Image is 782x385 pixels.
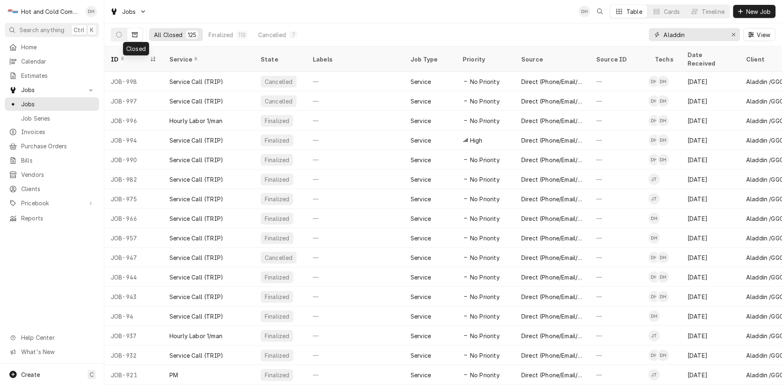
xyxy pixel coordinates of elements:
[657,76,669,87] div: DH
[590,267,648,287] div: —
[21,114,95,123] span: Job Series
[648,252,660,263] div: Daryl Harris's Avatar
[104,326,163,345] div: JOB-937
[169,117,222,125] div: Hourly Labor 1/man
[7,6,19,17] div: Hot and Cold Commercial Kitchens, Inc.'s Avatar
[264,214,290,223] div: Finalized
[5,182,99,196] a: Clients
[169,273,223,282] div: Service Call (TRIP)
[313,55,398,64] div: Labels
[306,91,404,111] div: —
[470,293,500,301] span: No Priority
[306,326,404,345] div: —
[21,142,95,150] span: Purchase Orders
[470,312,500,321] span: No Priority
[681,150,740,169] div: [DATE]
[169,55,246,64] div: Service
[5,139,99,153] a: Purchase Orders
[104,130,163,150] div: JOB-994
[21,86,83,94] span: Jobs
[470,136,483,145] span: High
[681,267,740,287] div: [DATE]
[657,76,669,87] div: David Harris's Avatar
[648,330,660,341] div: JT
[648,174,660,185] div: Jason Thomason's Avatar
[590,287,648,306] div: —
[104,150,163,169] div: JOB-990
[104,287,163,306] div: JOB-943
[470,175,500,184] span: No Priority
[306,306,404,326] div: —
[90,26,94,34] span: K
[681,130,740,150] div: [DATE]
[5,40,99,54] a: Home
[21,7,81,16] div: Hot and Cold Commercial Kitchens, Inc.
[648,232,660,244] div: Daryl Harris's Avatar
[648,76,660,87] div: DH
[306,267,404,287] div: —
[593,5,606,18] button: Open search
[521,97,583,106] div: Direct (Phone/Email/etc.)
[264,312,290,321] div: Finalized
[104,209,163,228] div: JOB-966
[521,273,583,282] div: Direct (Phone/Email/etc.)
[169,312,223,321] div: Service Call (TRIP)
[209,31,233,39] div: Finalized
[104,248,163,267] div: JOB-947
[663,28,725,41] input: Keyword search
[648,115,660,126] div: DH
[657,115,669,126] div: DH
[86,6,97,17] div: DH
[21,371,40,378] span: Create
[264,136,290,145] div: Finalized
[306,72,404,91] div: —
[258,31,286,39] div: Cancelled
[104,365,163,385] div: JOB-921
[590,130,648,150] div: —
[264,77,293,86] div: Cancelled
[470,351,500,360] span: No Priority
[470,371,500,379] span: No Priority
[590,306,648,326] div: —
[264,117,290,125] div: Finalized
[648,193,660,205] div: Jason Thomason's Avatar
[21,170,95,179] span: Vendors
[681,209,740,228] div: [DATE]
[411,156,431,164] div: Service
[521,371,583,379] div: Direct (Phone/Email/etc.)
[755,31,772,39] span: View
[657,291,669,302] div: DH
[743,28,775,41] button: View
[745,7,772,16] span: New Job
[169,332,222,340] div: Hourly Labor 1/man
[521,253,583,262] div: Direct (Phone/Email/etc.)
[733,5,775,18] button: New Job
[590,72,648,91] div: —
[5,69,99,82] a: Estimates
[169,175,223,184] div: Service Call (TRIP)
[107,5,150,18] a: Go to Jobs
[21,214,95,222] span: Reports
[681,306,740,326] div: [DATE]
[411,371,431,379] div: Service
[648,154,660,165] div: DH
[681,169,740,189] div: [DATE]
[657,291,669,302] div: David Harris's Avatar
[521,136,583,145] div: Direct (Phone/Email/etc.)
[264,195,290,203] div: Finalized
[169,97,223,106] div: Service Call (TRIP)
[5,154,99,167] a: Bills
[21,43,95,51] span: Home
[470,117,500,125] span: No Priority
[5,168,99,181] a: Vendors
[648,271,660,283] div: Daryl Harris's Avatar
[104,72,163,91] div: JOB-998
[648,115,660,126] div: Daryl Harris's Avatar
[411,253,431,262] div: Service
[657,350,669,361] div: David Harris's Avatar
[306,345,404,365] div: —
[411,97,431,106] div: Service
[657,134,669,146] div: David Harris's Avatar
[648,76,660,87] div: Daryl Harris's Avatar
[5,97,99,111] a: Jobs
